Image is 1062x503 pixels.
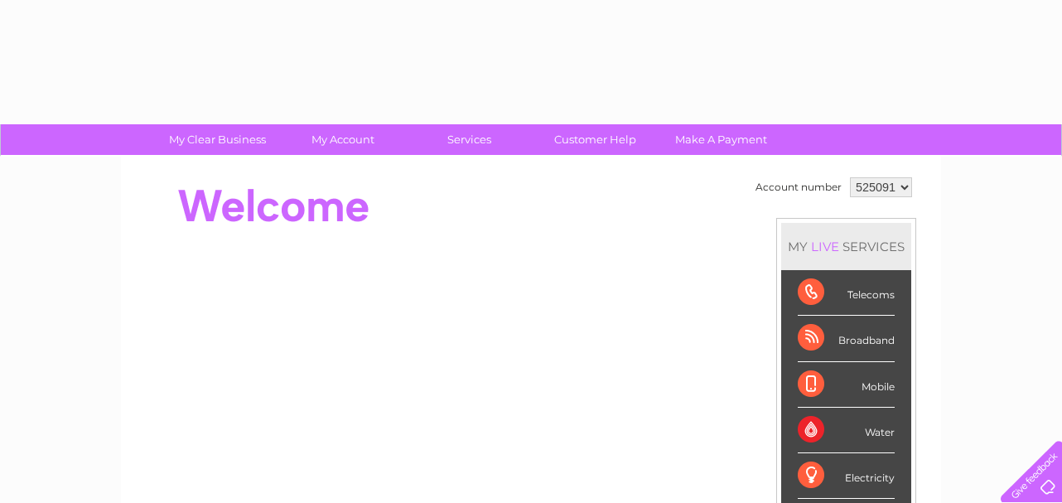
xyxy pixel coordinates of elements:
[149,124,286,155] a: My Clear Business
[798,316,895,361] div: Broadband
[798,362,895,408] div: Mobile
[527,124,664,155] a: Customer Help
[751,173,846,201] td: Account number
[798,408,895,453] div: Water
[653,124,789,155] a: Make A Payment
[401,124,538,155] a: Services
[808,239,842,254] div: LIVE
[798,270,895,316] div: Telecoms
[781,223,911,270] div: MY SERVICES
[275,124,412,155] a: My Account
[798,453,895,499] div: Electricity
